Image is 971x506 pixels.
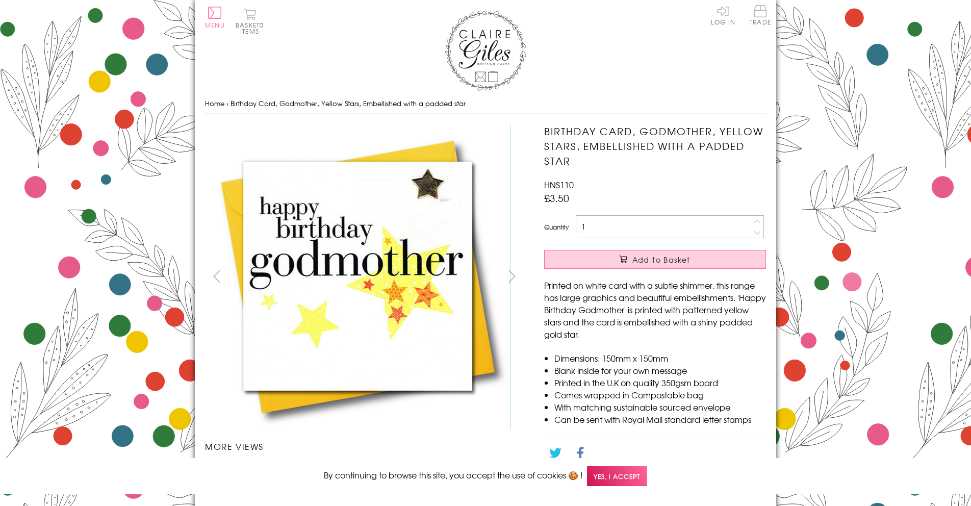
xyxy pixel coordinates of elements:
[587,466,647,486] span: Yes, I accept
[711,5,735,25] a: Log In
[544,222,569,232] label: Quantity
[554,352,766,364] li: Dimensions: 150mm x 150mm
[205,440,524,452] h3: More views
[554,413,766,425] li: Can be sent with Royal Mail standard letter stamps
[554,364,766,376] li: Blank inside for your own message
[544,179,574,191] span: HNS110
[544,279,766,340] p: Printed on white card with a subtle shimmer, this range has large graphics and beautiful embellis...
[632,255,691,265] span: Add to Basket
[231,98,466,108] span: Birthday Card, Godmother, Yellow Stars, Embellished with a padded star
[240,20,264,36] span: 0 items
[524,124,830,430] img: Birthday Card, Godmother, Yellow Stars, Embellished with a padded star
[544,250,766,269] button: Add to Basket
[750,5,771,25] span: Trade
[544,191,569,205] span: £3.50
[544,124,766,168] h1: Birthday Card, Godmother, Yellow Stars, Embellished with a padded star
[205,98,224,108] a: Home
[501,265,524,288] button: next
[236,8,264,34] button: Basket0 items
[205,265,228,288] button: prev
[554,401,766,413] li: With matching sustainable sourced envelope
[205,7,225,28] button: Menu
[205,93,766,114] nav: breadcrumbs
[445,10,526,91] img: Claire Giles Greetings Cards
[205,20,225,30] span: Menu
[226,98,228,108] span: ›
[554,376,766,389] li: Printed in the U.K on quality 350gsm board
[750,5,771,27] a: Trade
[205,124,511,429] img: Birthday Card, Godmother, Yellow Stars, Embellished with a padded star
[554,389,766,401] li: Comes wrapped in Compostable bag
